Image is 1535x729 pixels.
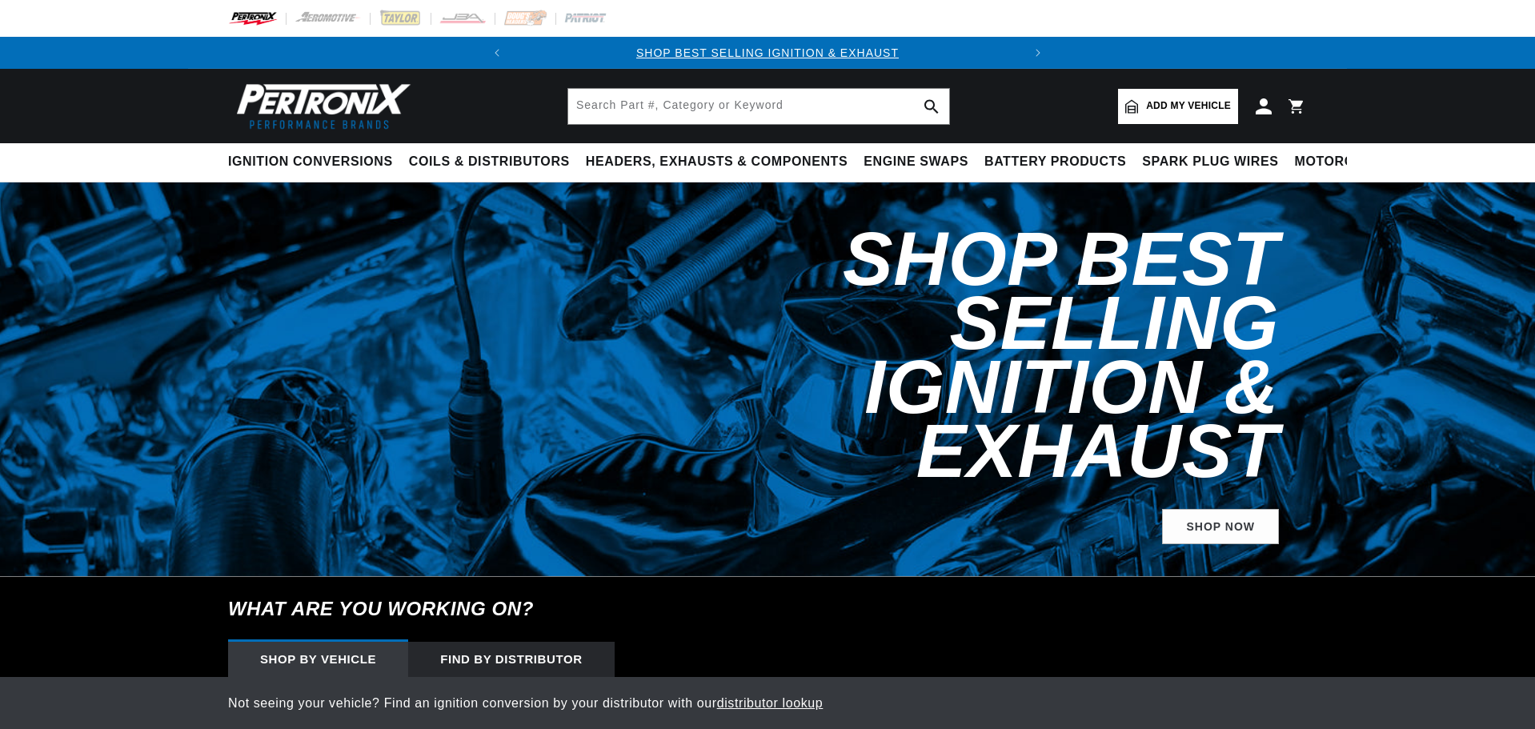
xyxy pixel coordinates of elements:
div: Announcement [513,44,1022,62]
span: Battery Products [984,154,1126,170]
span: Motorcycle [1295,154,1390,170]
span: Headers, Exhausts & Components [586,154,848,170]
span: Coils & Distributors [409,154,570,170]
h6: What are you working on? [188,577,1347,641]
img: Pertronix [228,78,412,134]
summary: Motorcycle [1287,143,1398,181]
a: SHOP NOW [1162,509,1279,545]
summary: Headers, Exhausts & Components [578,143,856,181]
p: Not seeing your vehicle? Find an ignition conversion by your distributor with our [228,693,1307,714]
button: search button [914,89,949,124]
span: Add my vehicle [1146,98,1231,114]
summary: Spark Plug Wires [1134,143,1286,181]
input: Search Part #, Category or Keyword [568,89,949,124]
a: Add my vehicle [1118,89,1238,124]
slideshow-component: Translation missing: en.sections.announcements.announcement_bar [188,37,1347,69]
a: distributor lookup [717,696,824,710]
summary: Battery Products [976,143,1134,181]
div: 1 of 2 [513,44,1022,62]
a: SHOP BEST SELLING IGNITION & EXHAUST [636,46,899,59]
summary: Coils & Distributors [401,143,578,181]
span: Ignition Conversions [228,154,393,170]
span: Engine Swaps [864,154,968,170]
button: Translation missing: en.sections.announcements.previous_announcement [481,37,513,69]
h2: Shop Best Selling Ignition & Exhaust [595,227,1279,483]
div: Shop by vehicle [228,642,408,677]
summary: Ignition Conversions [228,143,401,181]
summary: Engine Swaps [856,143,976,181]
span: Spark Plug Wires [1142,154,1278,170]
div: Find by Distributor [408,642,615,677]
button: Translation missing: en.sections.announcements.next_announcement [1022,37,1054,69]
